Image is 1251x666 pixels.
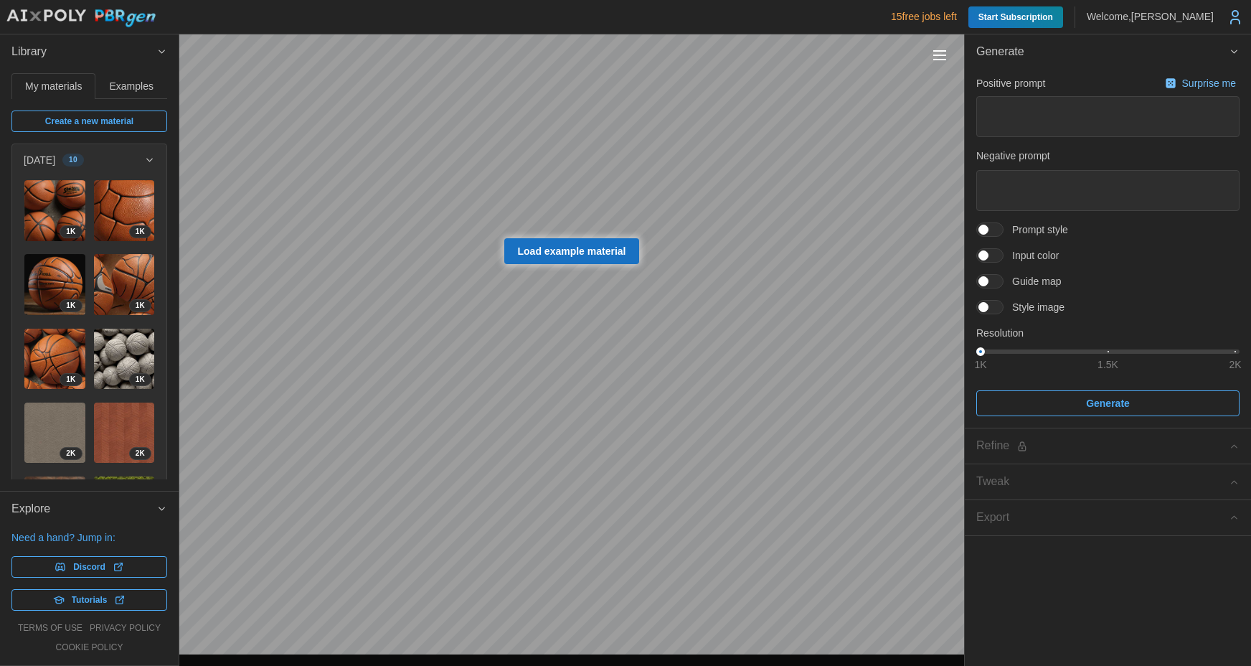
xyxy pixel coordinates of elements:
img: Hj3B709mVU7hzwQbBveK [94,477,155,538]
img: RZJdIBIrorsIZWXOrNXh [24,403,85,464]
img: 3iLxxmslFHnwvsUo1r98 [24,254,85,315]
img: yDb1yCJTgBot8VYhknmc [94,329,155,390]
p: 15 free jobs left [891,9,957,24]
button: Export [965,500,1251,535]
img: lgBQywkUCZmDuhSRKJ4r [94,180,155,241]
img: SBMn5DrIuntzwGzVFXgh [94,403,155,464]
span: Generate [976,34,1229,70]
a: SBMn5DrIuntzwGzVFXgh2K [93,402,156,464]
p: Resolution [976,326,1240,340]
a: Discord [11,556,167,578]
button: [DATE]10 [12,144,166,176]
a: yDb1yCJTgBot8VYhknmc1K [93,328,156,390]
span: Load example material [518,239,626,263]
span: Style image [1004,300,1064,314]
span: Start Subscription [978,6,1053,28]
span: 10 [69,154,77,166]
span: 2 K [136,448,145,459]
span: 1 K [66,226,75,238]
a: lgBQywkUCZmDuhSRKJ4r1K [93,179,156,242]
p: Surprise me [1182,76,1239,90]
p: Positive prompt [976,76,1045,90]
span: Input color [1004,248,1059,263]
span: 1 K [66,374,75,385]
span: Examples [110,81,154,91]
a: terms of use [18,622,82,634]
a: 3iLxxmslFHnwvsUo1r981K [24,253,86,316]
img: AIxPoly PBRgen [6,9,156,28]
button: Tweak [965,464,1251,499]
p: Negative prompt [976,149,1240,163]
span: Prompt style [1004,222,1068,237]
span: Library [11,34,156,70]
p: [DATE] [24,153,55,167]
span: Tweak [976,464,1229,499]
span: Discord [73,557,105,577]
a: uqZmM6QPDqpV1HLnMEZN1K [24,179,86,242]
img: Hsp7C8VH0Kbgo47YdHrr [24,477,85,538]
p: Need a hand? Jump in: [11,530,167,545]
button: Toggle viewport controls [930,45,950,65]
span: Explore [11,492,156,527]
span: 1 K [136,300,145,311]
button: Surprise me [1161,73,1240,93]
span: 1 K [136,374,145,385]
a: XUx66NOhWkMK7vvkMyxZ1K [93,253,156,316]
span: 1 K [66,300,75,311]
span: Tutorials [72,590,108,610]
span: 2 K [66,448,75,459]
a: Start Subscription [968,6,1063,28]
div: [DATE]10 [12,176,166,554]
span: 1 K [136,226,145,238]
a: Tutorials [11,589,167,611]
img: UVyxt01esAfLeYnSGUWN [24,329,85,390]
a: privacy policy [90,622,161,634]
a: Create a new material [11,111,167,132]
a: Hsp7C8VH0Kbgo47YdHrr2K [24,476,86,538]
span: Guide map [1004,274,1061,289]
div: Generate [965,70,1251,428]
p: Welcome, [PERSON_NAME] [1087,9,1214,24]
button: Refine [965,428,1251,464]
a: Hj3B709mVU7hzwQbBveK2K [93,476,156,538]
div: Refine [976,437,1229,455]
span: My materials [25,81,82,91]
a: cookie policy [55,642,123,654]
span: Create a new material [45,111,133,131]
a: Load example material [504,238,640,264]
img: XUx66NOhWkMK7vvkMyxZ [94,254,155,315]
button: Generate [976,390,1240,416]
span: Export [976,500,1229,535]
a: RZJdIBIrorsIZWXOrNXh2K [24,402,86,464]
span: Generate [1086,391,1130,416]
img: uqZmM6QPDqpV1HLnMEZN [24,180,85,241]
a: UVyxt01esAfLeYnSGUWN1K [24,328,86,390]
button: Generate [965,34,1251,70]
